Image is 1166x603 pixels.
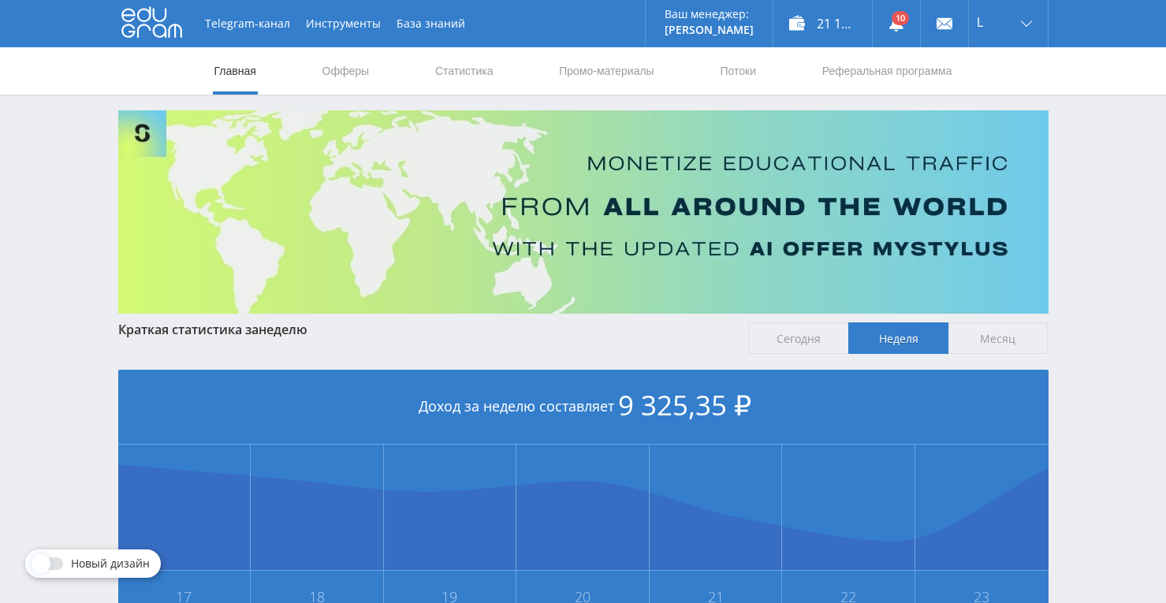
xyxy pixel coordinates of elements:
span: 17 [119,590,250,603]
img: Banner [118,110,1049,314]
div: Доход за неделю составляет [118,370,1049,445]
p: Ваш менеджер: [665,8,754,20]
p: [PERSON_NAME] [665,24,754,36]
div: Краткая статистика за [118,322,733,337]
span: 20 [517,590,648,603]
a: Статистика [434,47,495,95]
a: Офферы [321,47,371,95]
span: 21 [650,590,781,603]
span: Месяц [948,322,1049,354]
span: 19 [385,590,516,603]
span: 18 [251,590,382,603]
span: 9 325,35 ₽ [618,386,751,423]
a: Промо-материалы [557,47,655,95]
a: Реферальная программа [821,47,954,95]
span: 23 [916,590,1048,603]
span: L [977,16,983,28]
span: 22 [783,590,914,603]
span: Сегодня [748,322,848,354]
span: Неделя [848,322,948,354]
span: Новый дизайн [71,557,150,570]
a: Потоки [718,47,758,95]
span: неделю [259,321,307,338]
a: Главная [213,47,258,95]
